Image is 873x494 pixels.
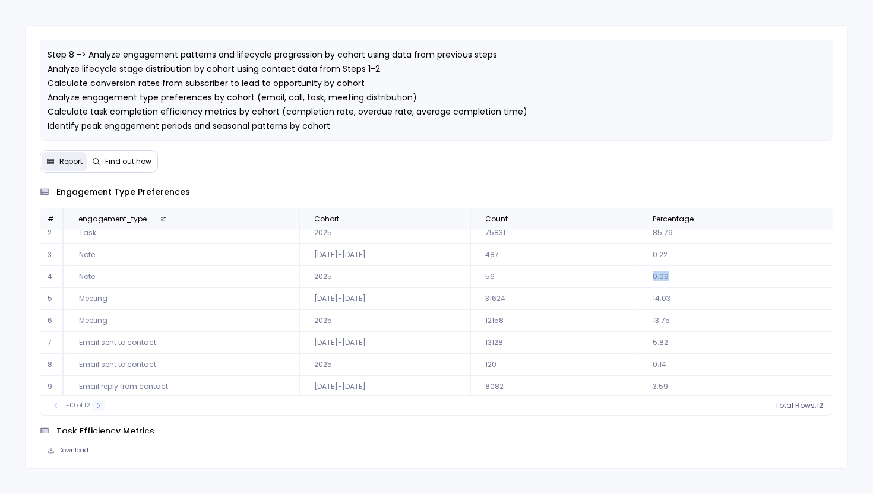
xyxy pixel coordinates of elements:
[56,186,190,198] span: engagement type preferences
[299,244,470,266] td: [DATE]-[DATE]
[299,266,470,288] td: 2025
[64,376,299,398] td: Email reply from contact
[638,310,833,332] td: 13.75
[40,442,96,459] button: Download
[64,332,299,354] td: Email sent to contact
[87,152,156,171] button: Find out how
[470,354,638,376] td: 120
[40,376,64,398] td: 9
[638,354,833,376] td: 0.14
[64,222,299,244] td: Task
[299,376,470,398] td: [DATE]-[DATE]
[470,332,638,354] td: 13128
[299,222,470,244] td: 2025
[314,214,339,224] span: Cohort
[78,214,147,224] span: engagement_type
[638,288,833,310] td: 14.03
[40,310,64,332] td: 6
[64,310,299,332] td: Meeting
[470,244,638,266] td: 487
[638,266,833,288] td: 0.06
[64,244,299,266] td: Note
[485,214,508,224] span: Count
[48,214,54,224] span: #
[56,425,154,438] span: task efficiency metrics
[40,266,64,288] td: 4
[40,332,64,354] td: 7
[40,244,64,266] td: 3
[64,354,299,376] td: Email sent to contact
[817,401,823,410] span: 12
[40,354,64,376] td: 8
[299,310,470,332] td: 2025
[105,157,151,166] span: Find out how
[638,222,833,244] td: 85.79
[299,288,470,310] td: [DATE]-[DATE]
[64,288,299,310] td: Meeting
[470,310,638,332] td: 12158
[59,157,83,166] span: Report
[470,266,638,288] td: 56
[638,332,833,354] td: 5.82
[58,446,88,455] span: Download
[42,152,87,171] button: Report
[775,401,817,410] span: Total Rows:
[64,401,90,410] span: 1-10 of 12
[653,214,694,224] span: Percentage
[48,49,527,146] span: Step 8 -> Analyze engagement patterns and lifecycle progression by cohort using data from previou...
[64,266,299,288] td: Note
[470,288,638,310] td: 31624
[299,332,470,354] td: [DATE]-[DATE]
[40,222,64,244] td: 2
[299,354,470,376] td: 2025
[470,376,638,398] td: 8082
[638,376,833,398] td: 3.59
[638,244,833,266] td: 0.22
[40,288,64,310] td: 5
[470,222,638,244] td: 75831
